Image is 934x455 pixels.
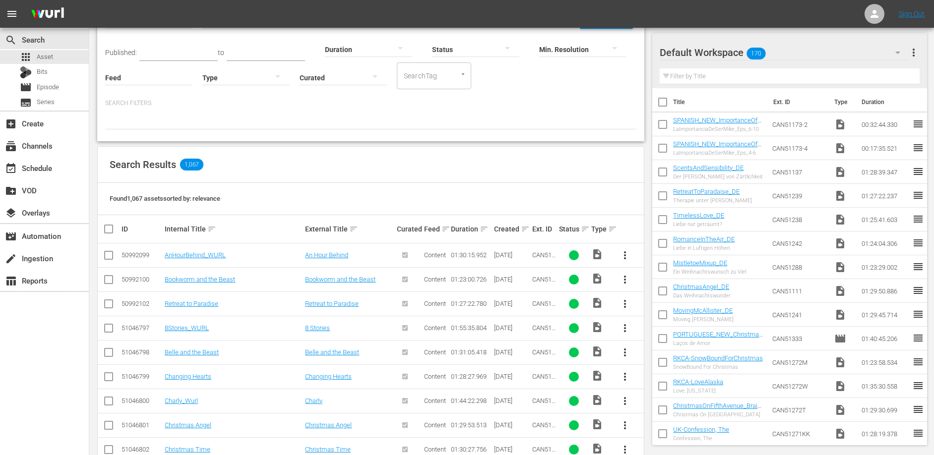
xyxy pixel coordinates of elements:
span: reorder [912,427,924,439]
a: SPANISH_NEW_ImportanceOfBeingMike_Eps_6-10 [673,116,761,131]
span: menu [6,8,18,20]
span: Video [591,297,603,309]
a: Changing Hearts [305,373,352,380]
td: 01:28:19.378 [858,422,912,446]
span: more_vert [619,346,631,358]
td: 00:32:44.330 [858,113,912,136]
td: CAN51271KK [768,422,830,446]
span: Video [591,321,603,333]
span: sort [349,225,358,233]
div: 51046798 [122,348,162,356]
button: more_vert [908,41,920,64]
span: reorder [912,213,924,225]
div: Confession, The [673,435,729,442]
td: CAN51111 [768,279,830,303]
a: AnHourBehind_WURL [165,251,226,259]
div: [DATE] [494,251,529,259]
div: LaImportanciaDeSerMike_Eps_4-6 [673,150,764,156]
span: Ingestion [5,253,17,265]
div: 01:28:27.969 [451,373,491,380]
span: more_vert [619,419,631,431]
div: [DATE] [494,421,529,429]
div: Feed [424,223,448,235]
span: Content [424,397,446,404]
span: Video [834,285,846,297]
span: reorder [912,237,924,249]
span: sort [581,225,590,233]
div: Moving [PERSON_NAME] [673,316,734,323]
td: CAN51137 [768,160,830,184]
a: ChristmasOnFifthAvenue_BrainPower [673,402,761,417]
td: 01:29:45.714 [858,303,912,327]
span: Search Results [110,159,176,171]
td: CAN51242 [768,231,830,255]
span: more_vert [619,395,631,407]
span: CAN51189 [532,397,556,412]
span: Video [834,356,846,368]
td: CAN51288 [768,255,830,279]
td: 01:27:22.237 [858,184,912,208]
td: CAN51238 [768,208,830,231]
div: [DATE] [494,324,529,332]
span: reorder [912,261,924,273]
div: 51046802 [122,446,162,453]
span: more_vert [619,274,631,285]
button: more_vert [613,292,637,316]
span: Published: [105,49,137,57]
div: Curated [397,225,421,233]
a: Changing Hearts [165,373,211,380]
div: 01:30:15.952 [451,251,491,259]
a: Christmas Angel [305,421,352,429]
p: Search Filters: [105,99,636,108]
span: reorder [912,189,924,201]
div: [DATE] [494,397,529,404]
span: Found 1,067 assets sorted by: relevance [110,195,220,202]
span: Video [834,380,846,392]
td: CAN51333 [768,327,830,350]
span: more_vert [619,371,631,383]
span: sort [608,225,617,233]
td: CAN51272W [768,374,830,398]
button: Open [458,69,468,79]
img: ans4CAIJ8jUAAAAAAAAAAAAAAAAAAAAAAAAgQb4GAAAAAAAAAAAAAAAAAAAAAAAAJMjXAAAAAAAAAAAAAAAAAAAAAAAAgAT5G... [24,2,71,26]
span: Content [424,324,446,332]
a: Belle and the Beast [165,348,219,356]
span: Series [37,97,55,107]
div: 01:55:35.804 [451,324,491,332]
span: reorder [912,380,924,392]
span: VOD [5,185,17,197]
a: Retreat to Paradise [165,300,218,307]
span: Video [591,345,603,357]
th: Duration [856,88,915,116]
span: CAN51152 [532,373,556,388]
td: CAN51239 [768,184,830,208]
div: [DATE] [494,373,529,380]
span: Video [834,214,846,226]
a: Belle and the Beast [305,348,359,356]
div: ID [122,225,162,233]
div: Laços de Amor [673,340,764,346]
div: Love, [US_STATE] [673,388,723,394]
a: 8 Stories [305,324,330,332]
span: Video [834,428,846,440]
button: more_vert [613,243,637,267]
td: CAN51241 [768,303,830,327]
span: Video [834,166,846,178]
a: Retreat to Paradise [305,300,359,307]
a: Christmas Angel [165,421,211,429]
div: 01:23:00.726 [451,276,491,283]
span: Series [20,97,32,109]
div: Status [559,223,588,235]
a: Charly [305,397,322,404]
span: reorder [912,166,924,177]
td: 01:28:39.347 [858,160,912,184]
span: more_vert [619,298,631,310]
span: Episode [20,81,32,93]
div: 51046800 [122,397,162,404]
span: Video [834,142,846,154]
div: 50992102 [122,300,162,307]
span: CAN51239 [532,300,556,315]
span: Content [424,373,446,380]
a: MovingMcAllister_DE [673,307,733,314]
span: Video [834,309,846,321]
